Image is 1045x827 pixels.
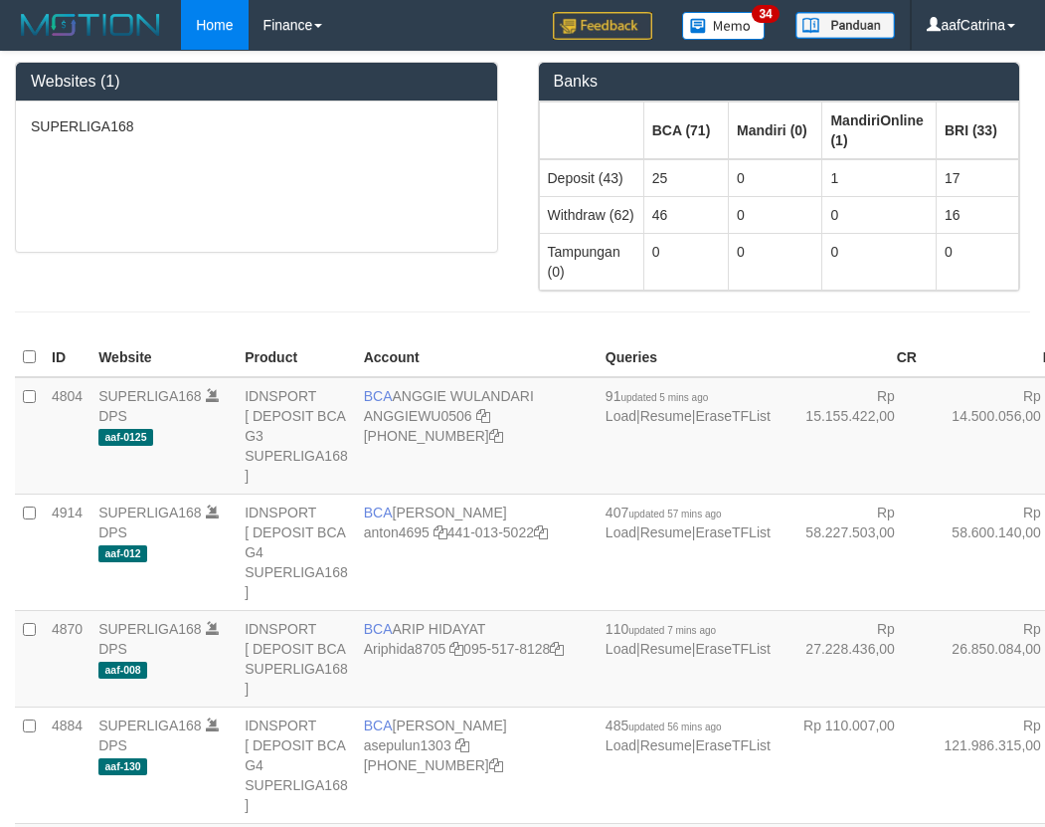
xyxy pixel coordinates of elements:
[44,338,90,377] th: ID
[553,12,652,40] img: Feedback.jpg
[364,641,446,657] a: Ariphida8705
[606,388,771,424] span: | |
[779,338,925,377] th: CR
[539,196,643,233] td: Withdraw (62)
[44,707,90,823] td: 4884
[606,408,636,424] a: Load
[936,159,1018,197] td: 17
[779,494,925,610] td: Rp 58.227.503,00
[364,737,451,753] a: asepulun1303
[606,737,636,753] a: Load
[364,524,430,540] a: anton4695
[822,159,936,197] td: 1
[795,12,895,39] img: panduan.png
[643,102,728,159] th: Group: activate to sort column ascending
[640,737,692,753] a: Resume
[15,10,166,40] img: MOTION_logo.png
[356,707,598,823] td: [PERSON_NAME] [PHONE_NUMBER]
[364,408,472,424] a: ANGGIEWU0506
[364,718,393,733] span: BCA
[98,718,202,733] a: SUPERLIGA168
[44,610,90,707] td: 4870
[90,707,237,823] td: DPS
[98,505,202,520] a: SUPERLIGA168
[728,233,821,290] td: 0
[98,388,202,404] a: SUPERLIGA168
[606,718,722,733] span: 485
[628,722,721,732] span: updated 56 mins ago
[539,159,643,197] td: Deposit (43)
[237,707,356,823] td: IDNSPORT [ DEPOSIT BCA G4 SUPERLIGA168 ]
[489,757,503,773] a: Copy 4062281875 to clipboard
[449,641,463,657] a: Copy Ariphida8705 to clipboard
[628,625,716,636] span: updated 7 mins ago
[554,73,1005,91] h3: Banks
[455,737,469,753] a: Copy asepulun1303 to clipboard
[752,5,779,23] span: 34
[695,524,770,540] a: EraseTFList
[728,196,821,233] td: 0
[606,524,636,540] a: Load
[44,494,90,610] td: 4914
[606,718,771,753] span: | |
[364,388,393,404] span: BCA
[822,233,936,290] td: 0
[364,621,393,637] span: BCA
[31,73,482,91] h3: Websites (1)
[643,196,728,233] td: 46
[237,610,356,707] td: IDNSPORT [ DEPOSIT BCA SUPERLIGA168 ]
[606,505,771,540] span: | |
[695,408,770,424] a: EraseTFList
[98,758,147,775] span: aaf-130
[779,610,925,707] td: Rp 27.228.436,00
[98,545,147,562] span: aaf-012
[550,641,564,657] a: Copy 0955178128 to clipboard
[31,116,482,136] p: SUPERLIGA168
[489,428,503,444] a: Copy 4062213373 to clipboard
[356,377,598,495] td: ANGGIE WULANDARI [PHONE_NUMBER]
[598,338,779,377] th: Queries
[728,159,821,197] td: 0
[682,12,766,40] img: Button%20Memo.svg
[779,707,925,823] td: Rp 110.007,00
[356,494,598,610] td: [PERSON_NAME] 441-013-5022
[779,377,925,495] td: Rp 15.155.422,00
[640,408,692,424] a: Resume
[476,408,490,424] a: Copy ANGGIEWU0506 to clipboard
[695,737,770,753] a: EraseTFList
[822,196,936,233] td: 0
[822,102,936,159] th: Group: activate to sort column ascending
[643,233,728,290] td: 0
[44,377,90,495] td: 4804
[936,233,1018,290] td: 0
[237,338,356,377] th: Product
[728,102,821,159] th: Group: activate to sort column ascending
[606,641,636,657] a: Load
[936,196,1018,233] td: 16
[606,388,708,404] span: 91
[356,610,598,707] td: ARIP HIDAYAT 095-517-8128
[98,662,147,679] span: aaf-008
[628,509,721,519] span: updated 57 mins ago
[90,377,237,495] td: DPS
[606,621,716,637] span: 110
[539,102,643,159] th: Group: activate to sort column ascending
[90,494,237,610] td: DPS
[539,233,643,290] td: Tampungan (0)
[643,159,728,197] td: 25
[640,641,692,657] a: Resume
[606,505,722,520] span: 407
[640,524,692,540] a: Resume
[98,429,153,446] span: aaf-0125
[620,392,708,403] span: updated 5 mins ago
[936,102,1018,159] th: Group: activate to sort column ascending
[98,621,202,637] a: SUPERLIGA168
[364,505,393,520] span: BCA
[90,610,237,707] td: DPS
[695,641,770,657] a: EraseTFList
[606,621,771,657] span: | |
[356,338,598,377] th: Account
[237,377,356,495] td: IDNSPORT [ DEPOSIT BCA G3 SUPERLIGA168 ]
[90,338,237,377] th: Website
[237,494,356,610] td: IDNSPORT [ DEPOSIT BCA G4 SUPERLIGA168 ]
